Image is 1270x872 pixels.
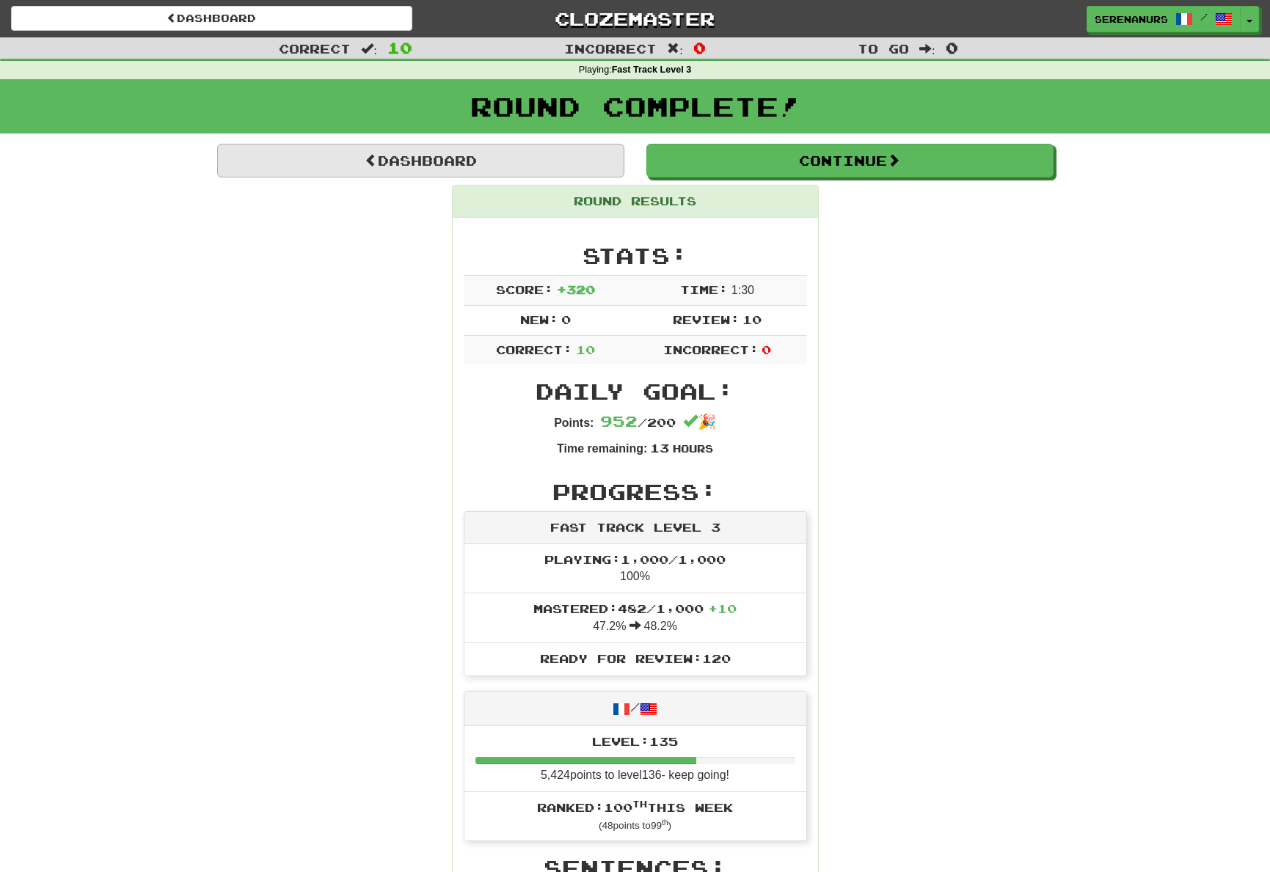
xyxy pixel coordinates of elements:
[464,243,807,268] h2: Stats:
[600,415,676,429] span: / 200
[554,417,594,429] strong: Points:
[662,818,668,827] sup: th
[673,442,713,455] small: Hours
[919,43,935,55] span: :
[680,282,728,296] span: Time:
[693,39,706,56] span: 0
[520,312,558,326] span: New:
[279,41,351,56] span: Correct
[537,800,733,814] span: Ranked: 100 this week
[5,92,1265,121] h1: Round Complete!
[858,41,909,56] span: To go
[434,6,836,32] a: Clozemaster
[557,282,595,296] span: + 320
[650,441,669,455] span: 13
[464,692,806,726] div: /
[533,601,737,615] span: Mastered: 482 / 1,000
[762,342,771,356] span: 0
[683,414,716,430] span: 🎉
[11,6,412,31] a: Dashboard
[544,552,726,566] span: Playing: 1,000 / 1,000
[742,312,762,326] span: 10
[561,312,571,326] span: 0
[673,312,740,326] span: Review:
[464,480,807,504] h2: Progress:
[1200,12,1208,22] span: /
[646,144,1054,177] button: Continue
[731,284,754,296] span: 1 : 30
[1087,6,1241,32] a: SerenaNurs /
[600,412,638,430] span: 952
[599,820,671,831] small: ( 48 points to 99 )
[361,43,377,55] span: :
[464,379,807,403] h2: Daily Goal:
[946,39,958,56] span: 0
[708,601,737,615] span: + 10
[576,342,595,356] span: 10
[464,593,806,643] li: 47.2% 48.2%
[592,734,678,748] span: Level: 135
[387,39,412,56] span: 10
[464,544,806,594] li: 100%
[464,726,806,792] li: 5,424 points to level 136 - keep going!
[667,43,683,55] span: :
[612,65,692,75] strong: Fast Track Level 3
[496,342,572,356] span: Correct:
[217,144,624,177] a: Dashboard
[453,186,818,218] div: Round Results
[564,41,657,56] span: Incorrect
[632,799,647,809] sup: th
[496,282,553,296] span: Score:
[540,651,731,665] span: Ready for Review: 120
[1095,12,1168,26] span: SerenaNurs
[557,442,647,455] strong: Time remaining:
[464,512,806,544] div: Fast Track Level 3
[663,342,759,356] span: Incorrect:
